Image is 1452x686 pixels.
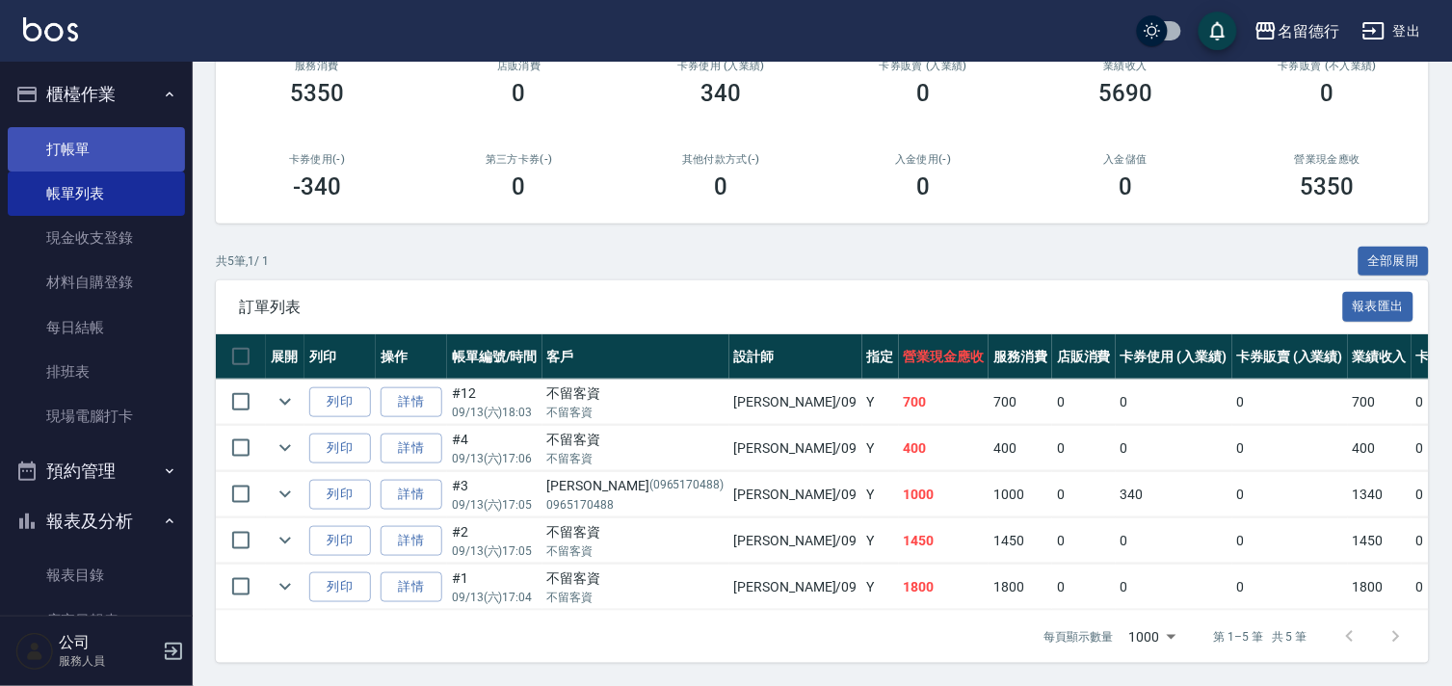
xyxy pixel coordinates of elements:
td: #1 [447,565,542,610]
h3: 0 [513,80,526,107]
td: 0 [1232,518,1349,564]
th: 展開 [266,334,304,380]
p: 0965170488 [547,496,725,514]
button: 列印 [309,480,371,510]
td: 400 [1348,426,1412,471]
td: 0 [1052,380,1116,425]
td: Y [862,472,899,517]
p: 09/13 (六) 18:03 [452,404,538,421]
div: [PERSON_NAME] [547,476,725,496]
td: 1450 [989,518,1052,564]
h3: 0 [715,173,728,200]
div: 不留客資 [547,430,725,450]
button: 櫃檯作業 [8,69,185,119]
th: 操作 [376,334,447,380]
a: 現金收支登錄 [8,216,185,260]
td: 340 [1116,472,1232,517]
div: 不留客資 [547,568,725,589]
a: 打帳單 [8,127,185,171]
td: [PERSON_NAME] /09 [729,518,862,564]
h2: 店販消費 [441,60,597,72]
a: 每日結帳 [8,305,185,350]
td: 0 [1116,426,1232,471]
div: 不留客資 [547,383,725,404]
td: Y [862,565,899,610]
td: 400 [989,426,1052,471]
a: 詳情 [381,387,442,417]
h3: 5350 [1301,173,1355,200]
th: 卡券使用 (入業績) [1116,334,1232,380]
h5: 公司 [59,633,157,652]
span: 訂單列表 [239,298,1343,317]
p: 09/13 (六) 17:04 [452,589,538,606]
td: 0 [1116,518,1232,564]
button: 全部展開 [1359,247,1430,277]
h2: 卡券使用 (入業績) [644,60,800,72]
p: 第 1–5 筆 共 5 筆 [1214,628,1307,646]
p: 共 5 筆, 1 / 1 [216,252,269,270]
td: 1340 [1348,472,1412,517]
p: 不留客資 [547,589,725,606]
th: 卡券販賣 (入業績) [1232,334,1349,380]
img: Logo [23,17,78,41]
td: 1450 [899,518,990,564]
a: 詳情 [381,526,442,556]
td: [PERSON_NAME] /09 [729,426,862,471]
h2: 卡券販賣 (入業績) [845,60,1001,72]
img: Person [15,632,54,671]
td: Y [862,518,899,564]
h3: 5350 [290,80,344,107]
td: 0 [1052,426,1116,471]
td: 1800 [989,565,1052,610]
td: [PERSON_NAME] /09 [729,380,862,425]
button: 預約管理 [8,446,185,496]
div: 名留德行 [1278,19,1339,43]
p: 09/13 (六) 17:06 [452,450,538,467]
p: (0965170488) [649,476,725,496]
td: 0 [1232,565,1349,610]
td: #2 [447,518,542,564]
td: 1450 [1348,518,1412,564]
a: 帳單列表 [8,171,185,216]
p: 不留客資 [547,450,725,467]
td: [PERSON_NAME] /09 [729,472,862,517]
td: 0 [1232,380,1349,425]
h2: 第三方卡券(-) [441,153,597,166]
th: 帳單編號/時間 [447,334,542,380]
button: 報表匯出 [1343,292,1414,322]
h3: 0 [916,173,930,200]
td: 700 [1348,380,1412,425]
h3: 5690 [1098,80,1152,107]
a: 詳情 [381,480,442,510]
td: 0 [1116,565,1232,610]
td: 700 [989,380,1052,425]
button: 列印 [309,526,371,556]
button: expand row [271,387,300,416]
a: 報表目錄 [8,553,185,597]
h3: 服務消費 [239,60,395,72]
td: 1800 [899,565,990,610]
th: 店販消費 [1052,334,1116,380]
h2: 卡券販賣 (不入業績) [1250,60,1406,72]
button: expand row [271,480,300,509]
td: 0 [1232,426,1349,471]
h2: 卡券使用(-) [239,153,395,166]
button: save [1199,12,1237,50]
td: 0 [1052,472,1116,517]
th: 客戶 [542,334,729,380]
div: 不留客資 [547,522,725,542]
td: 1000 [989,472,1052,517]
td: 400 [899,426,990,471]
a: 詳情 [381,572,442,602]
a: 報表匯出 [1343,297,1414,315]
td: 0 [1052,565,1116,610]
td: 1000 [899,472,990,517]
p: 服務人員 [59,652,157,670]
th: 服務消費 [989,334,1052,380]
p: 09/13 (六) 17:05 [452,496,538,514]
div: 1000 [1122,611,1183,663]
h3: 0 [1119,173,1132,200]
th: 列印 [304,334,376,380]
td: 0 [1052,518,1116,564]
td: 0 [1232,472,1349,517]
